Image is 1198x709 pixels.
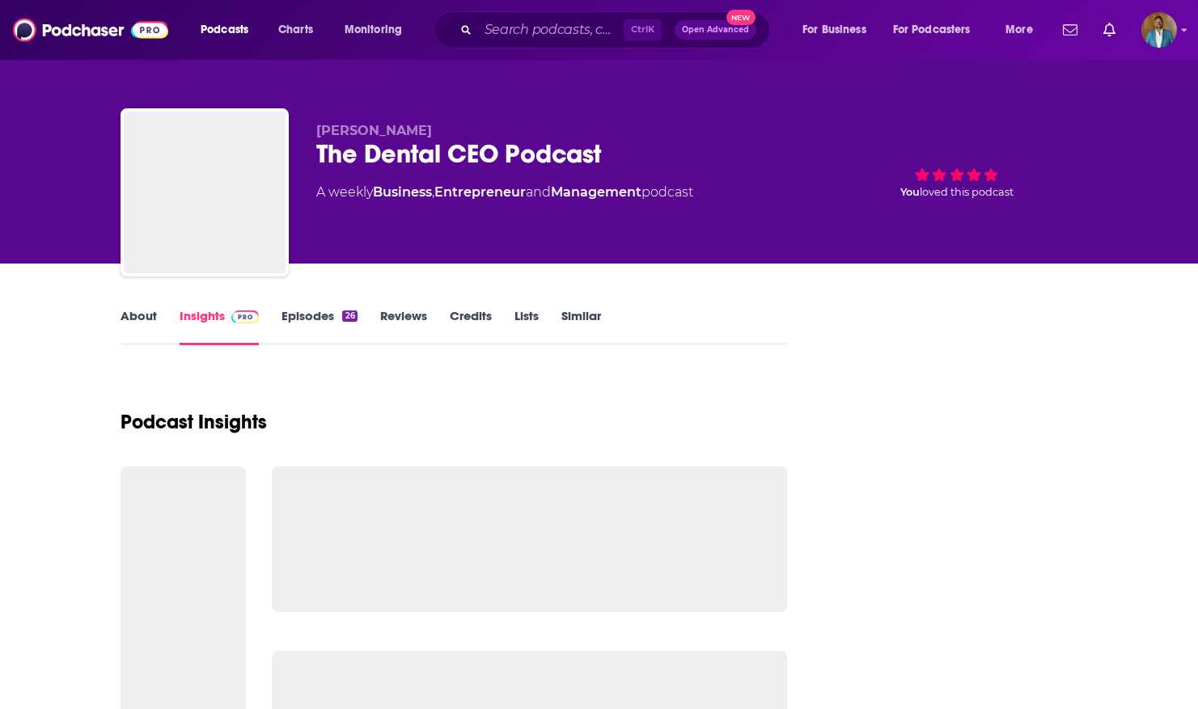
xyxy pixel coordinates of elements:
[231,310,260,323] img: Podchaser Pro
[883,17,994,43] button: open menu
[478,17,624,43] input: Search podcasts, credits, & more...
[450,308,492,345] a: Credits
[920,186,1014,198] span: loved this podcast
[836,123,1078,223] div: Youloved this podcast
[373,184,432,200] a: Business
[1141,12,1177,48] button: Show profile menu
[342,310,357,322] div: 26
[526,184,551,200] span: and
[1141,12,1177,48] img: User Profile
[1097,16,1122,44] a: Show notifications dropdown
[893,19,971,41] span: For Podcasters
[514,308,539,345] a: Lists
[434,184,526,200] a: Entrepreneur
[13,15,168,45] img: Podchaser - Follow, Share and Rate Podcasts
[994,17,1053,43] button: open menu
[682,26,749,34] span: Open Advanced
[121,308,157,345] a: About
[278,19,313,41] span: Charts
[791,17,887,43] button: open menu
[316,183,693,202] div: A weekly podcast
[333,17,423,43] button: open menu
[675,20,756,40] button: Open AdvancedNew
[1141,12,1177,48] span: Logged in as smortier42491
[1056,16,1084,44] a: Show notifications dropdown
[726,10,756,25] span: New
[432,184,434,200] span: ,
[900,186,920,198] span: You
[561,308,601,345] a: Similar
[189,17,269,43] button: open menu
[316,123,432,138] span: [PERSON_NAME]
[268,17,323,43] a: Charts
[1005,19,1033,41] span: More
[121,410,267,434] h1: Podcast Insights
[624,19,662,40] span: Ctrl K
[201,19,248,41] span: Podcasts
[802,19,866,41] span: For Business
[551,184,641,200] a: Management
[345,19,402,41] span: Monitoring
[449,11,785,49] div: Search podcasts, credits, & more...
[282,308,357,345] a: Episodes26
[380,308,427,345] a: Reviews
[180,308,260,345] a: InsightsPodchaser Pro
